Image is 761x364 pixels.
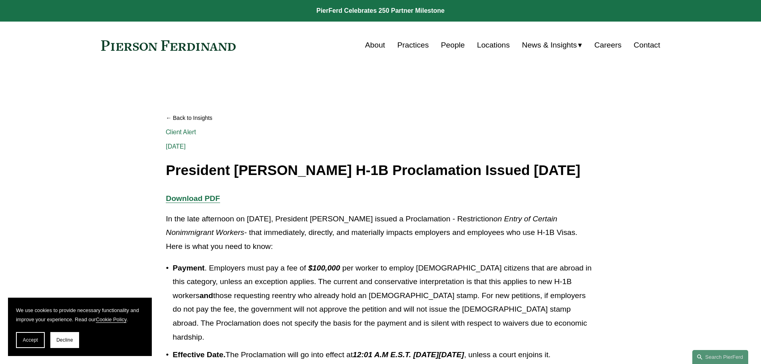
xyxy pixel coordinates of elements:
span: Accept [23,337,38,343]
a: Careers [594,38,622,53]
button: Decline [50,332,79,348]
a: Cookie Policy [96,316,127,322]
a: folder dropdown [522,38,582,53]
p: The Proclamation will go into effect at , unless a court enjoins it. [173,348,595,362]
span: News & Insights [522,38,577,52]
a: Download PDF [166,194,220,203]
a: Practices [397,38,429,53]
h1: President [PERSON_NAME] H-1B Proclamation Issued [DATE] [166,163,595,178]
button: Accept [16,332,45,348]
a: About [365,38,385,53]
a: Client Alert [166,128,196,136]
section: Cookie banner [8,298,152,356]
a: Back to Insights [166,111,595,125]
em: $100,000 [308,264,340,272]
span: Decline [56,337,73,343]
p: In the late afternoon on [DATE], President [PERSON_NAME] issued a Proclamation - Restriction - th... [166,212,595,254]
span: [DATE] [166,143,186,150]
p: We use cookies to provide necessary functionality and improve your experience. Read our . [16,306,144,324]
a: Contact [634,38,660,53]
strong: Effective Date. [173,350,225,359]
p: . Employers must pay a fee of per worker to employ [DEMOGRAPHIC_DATA] citizens that are abroad in... [173,261,595,344]
a: People [441,38,465,53]
a: Locations [477,38,510,53]
strong: Payment [173,264,205,272]
strong: and [199,291,213,300]
a: Search this site [692,350,748,364]
em: 12:01 A.M E.S.T. [DATE][DATE] [353,350,464,359]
